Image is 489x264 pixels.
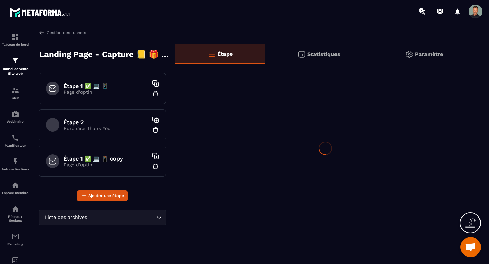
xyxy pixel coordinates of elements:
[2,191,29,195] p: Espace membre
[2,215,29,222] p: Réseaux Sociaux
[2,120,29,124] p: Webinaire
[11,157,19,166] img: automations
[2,129,29,152] a: schedulerschedulerPlanificateur
[2,242,29,246] p: E-mailing
[152,127,159,133] img: trash
[415,51,443,57] p: Paramètre
[88,192,124,199] span: Ajouter une étape
[11,33,19,41] img: formation
[64,83,148,89] h6: Étape 1 ✅ 💻 📱
[297,50,306,58] img: stats.20deebd0.svg
[307,51,340,57] p: Statistiques
[64,126,148,131] p: Purchase Thank You
[10,6,71,18] img: logo
[152,163,159,170] img: trash
[2,81,29,105] a: formationformationCRM
[2,67,29,76] p: Tunnel de vente Site web
[405,50,413,58] img: setting-gr.5f69749f.svg
[64,155,148,162] h6: Étape 1 ✅ 💻 📱 copy
[11,232,19,241] img: email
[207,50,216,58] img: bars-o.4a397970.svg
[2,105,29,129] a: automationsautomationsWebinaire
[64,89,148,95] p: Page d'optin
[2,52,29,81] a: formationformationTunnel de vente Site web
[11,86,19,94] img: formation
[39,210,166,225] div: Search for option
[2,152,29,176] a: automationsautomationsAutomatisations
[88,214,155,221] input: Search for option
[11,205,19,213] img: social-network
[39,30,86,36] a: Gestion des tunnels
[2,200,29,227] a: social-networksocial-networkRéseaux Sociaux
[64,162,148,167] p: Page d'optin
[11,110,19,118] img: automations
[152,90,159,97] img: trash
[2,96,29,100] p: CRM
[39,30,45,36] img: arrow
[77,190,128,201] button: Ajouter une étape
[64,119,148,126] h6: Étape 2
[11,181,19,189] img: automations
[2,227,29,251] a: emailemailE-mailing
[2,144,29,147] p: Planificateur
[11,134,19,142] img: scheduler
[11,57,19,65] img: formation
[2,176,29,200] a: automationsautomationsEspace membre
[2,28,29,52] a: formationformationTableau de bord
[2,167,29,171] p: Automatisations
[39,48,170,61] p: Landing Page - Capture 📒 🎁 Guide Offert Core
[460,237,481,257] div: Ouvrir le chat
[43,214,88,221] span: Liste des archives
[2,43,29,46] p: Tableau de bord
[217,51,233,57] p: Étape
